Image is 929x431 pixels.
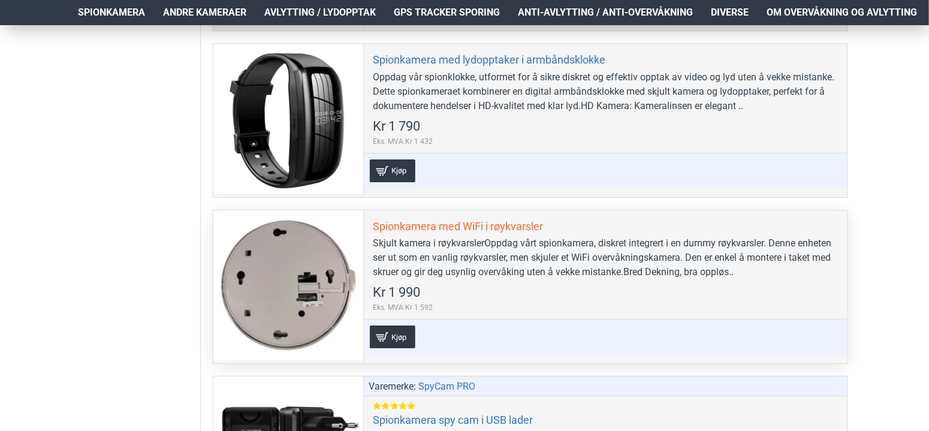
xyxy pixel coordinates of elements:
[213,210,363,360] a: Spionkamera med WiFi i røykvarsler Spionkamera med WiFi i røykvarsler
[711,5,749,20] span: Diverse
[373,120,420,133] span: Kr 1 790
[373,70,838,113] div: Oppdag vår spionklokke, utformet for å sikre diskret og effektiv opptak av video og lyd uten å ve...
[418,379,475,394] a: SpyCam PRO
[78,5,145,20] span: Spionkamera
[518,5,693,20] span: Anti-avlytting / Anti-overvåkning
[213,44,363,194] a: Spionkamera med lydopptaker i armbåndsklokke Spionkamera med lydopptaker i armbåndsklokke
[767,5,917,20] span: Om overvåkning og avlytting
[264,5,376,20] span: Avlytting / Lydopptak
[373,219,543,233] a: Spionkamera med WiFi i røykvarsler
[163,5,246,20] span: Andre kameraer
[373,302,433,313] span: Eks. MVA:Kr 1 592
[373,136,433,147] span: Eks. MVA:Kr 1 432
[373,236,838,279] div: Skjult kamera i røykvarslerOppdag vårt spionkamera, diskret integrert i en dummy røykvarsler. Den...
[388,167,409,174] span: Kjøp
[394,5,500,20] span: GPS Tracker Sporing
[369,379,416,394] span: Varemerke:
[373,413,533,427] a: Spionkamera spy cam i USB lader
[373,286,420,299] span: Kr 1 990
[373,53,605,67] a: Spionkamera med lydopptaker i armbåndsklokke
[388,333,409,341] span: Kjøp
